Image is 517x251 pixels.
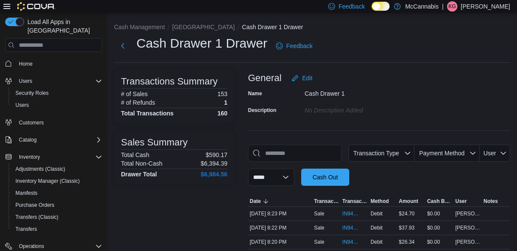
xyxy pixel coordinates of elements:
p: Sale [314,239,324,245]
button: IN94RX-518938 [342,237,367,247]
button: Amount [397,196,426,206]
a: Home [15,59,36,69]
span: Feedback [286,42,312,50]
div: $0.00 [425,223,454,233]
span: Transfers [15,226,37,233]
span: [PERSON_NAME] [455,224,480,231]
button: Transaction Type [348,145,414,162]
button: Home [2,57,106,70]
h6: Total Non-Cash [121,160,163,167]
span: Transfers [12,224,102,234]
span: Purchase Orders [12,200,102,210]
span: Transfers (Classic) [12,212,102,222]
button: Users [9,99,106,111]
span: Security Roles [15,90,48,97]
span: [PERSON_NAME] [455,210,480,217]
h4: $6,984.56 [201,171,227,178]
p: McCannabis [405,1,438,12]
span: Feedback [339,2,365,11]
button: Transaction # [341,196,369,206]
span: IN94RX-518938 [342,239,359,245]
button: Cash Management [114,24,165,30]
p: | [442,1,444,12]
button: IN94RX-518939 [342,223,367,233]
p: $590.17 [206,151,227,158]
h3: General [248,73,281,83]
h3: Sales Summary [121,137,187,148]
button: Users [15,76,36,86]
h6: # of Refunds [121,99,155,106]
a: Security Roles [12,88,52,98]
span: Catalog [15,135,102,145]
div: $0.00 [425,209,454,219]
h1: Cash Drawer 1 Drawer [136,35,267,52]
span: User [484,150,496,157]
span: Date [250,198,261,205]
a: Manifests [12,188,41,198]
span: Inventory [15,152,102,162]
button: Adjustments (Classic) [9,163,106,175]
span: IN94RX-518941 [342,210,359,217]
p: Sale [314,210,324,217]
button: Edit [288,70,316,87]
span: Inventory Manager (Classic) [15,178,80,184]
button: Catalog [15,135,40,145]
button: Payment Method [414,145,480,162]
span: Debit [371,224,383,231]
h4: Total Transactions [121,110,174,117]
button: Next [114,37,131,54]
span: Users [15,76,102,86]
img: Cova [17,2,55,11]
span: Manifests [12,188,102,198]
h4: 160 [218,110,227,117]
span: Transaction Type [314,198,339,205]
span: Debit [371,210,383,217]
p: [PERSON_NAME] [461,1,510,12]
button: Purchase Orders [9,199,106,211]
span: Users [19,78,32,85]
button: User [454,196,482,206]
span: Transaction Type [353,150,399,157]
label: Name [248,90,262,97]
span: Users [15,102,29,109]
span: Customers [15,117,102,128]
button: Inventory [15,152,43,162]
span: Notes [484,198,498,205]
div: Cash Drawer 1 [305,87,420,97]
a: Transfers (Classic) [12,212,62,222]
span: Purchase Orders [15,202,54,209]
span: Method [371,198,389,205]
button: [GEOGRAPHIC_DATA] [172,24,235,30]
div: Kasidy Gosse [447,1,457,12]
label: Description [248,107,276,114]
input: Dark Mode [372,2,390,11]
p: 1 [224,99,227,106]
a: Transfers [12,224,40,234]
h6: Total Cash [121,151,149,158]
h3: Transactions Summary [121,76,218,87]
span: Cash Out [312,173,338,181]
a: Feedback [272,37,316,54]
span: User [455,198,467,205]
div: No Description added [305,103,420,114]
span: $24.70 [399,210,415,217]
span: Transaction # [342,198,367,205]
a: Users [12,100,32,110]
button: Inventory Manager (Classic) [9,175,106,187]
span: Manifests [15,190,37,197]
p: $6,394.39 [201,160,227,167]
button: Method [369,196,397,206]
span: Amount [399,198,418,205]
button: Cash Drawer 1 Drawer [242,24,303,30]
button: Date [248,196,312,206]
span: Inventory Manager (Classic) [12,176,102,186]
button: Cash Back [425,196,454,206]
div: [DATE] 8:20 PM [248,237,312,247]
span: Home [19,60,33,67]
span: Operations [19,243,44,250]
input: This is a search bar. As you type, the results lower in the page will automatically filter. [248,145,342,162]
h4: Drawer Total [121,171,157,178]
button: IN94RX-518941 [342,209,367,219]
span: IN94RX-518939 [342,224,359,231]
